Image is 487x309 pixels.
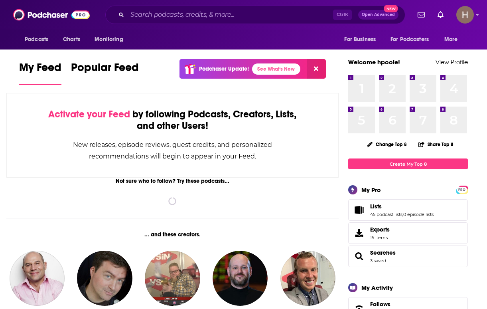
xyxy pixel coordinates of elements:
img: User Profile [456,6,474,24]
span: Exports [351,228,367,239]
a: Lists [370,203,434,210]
div: My Activity [361,284,393,291]
button: Change Top 8 [362,139,412,149]
span: Logged in as hpoole [456,6,474,24]
span: , [402,212,403,217]
a: Searches [370,249,396,256]
a: Lists [351,204,367,216]
a: Create My Top 8 [348,158,468,169]
img: Kelley Bydlon [145,251,200,306]
a: 45 podcast lists [370,212,402,217]
span: Monitoring [95,34,123,45]
div: Not sure who to follow? Try these podcasts... [6,178,339,184]
span: Exports [370,226,390,233]
span: For Business [344,34,376,45]
span: PRO [457,187,467,193]
a: PRO [457,186,467,192]
button: open menu [385,32,440,47]
span: Open Advanced [362,13,395,17]
a: Exports [348,222,468,244]
img: Wes Reynolds [213,251,268,306]
span: Popular Feed [71,61,139,79]
span: Follows [370,301,390,308]
a: Show notifications dropdown [414,8,428,22]
span: Charts [63,34,80,45]
span: Podcasts [25,34,48,45]
a: Searches [351,251,367,262]
a: Welcome hpoole! [348,58,400,66]
button: Open AdvancedNew [358,10,398,20]
button: open menu [89,32,133,47]
img: Podchaser - Follow, Share and Rate Podcasts [13,7,90,22]
span: New [384,5,398,12]
span: For Podcasters [390,34,429,45]
div: My Pro [361,186,381,194]
span: Searches [348,246,468,267]
a: 0 episode lists [403,212,434,217]
a: Follows [370,301,444,308]
div: by following Podcasts, Creators, Lists, and other Users! [47,109,298,132]
div: ... and these creators. [6,231,339,238]
span: Ctrl K [333,10,352,20]
img: Vincent Moscato [10,251,65,306]
button: open menu [339,32,386,47]
a: Show notifications dropdown [434,8,447,22]
img: Richard 'Hal' Halpin [77,251,132,306]
input: Search podcasts, credits, & more... [127,8,333,21]
span: My Feed [19,61,61,79]
a: Charts [58,32,85,47]
a: Popular Feed [71,61,139,85]
button: open menu [439,32,468,47]
span: 15 items [370,235,390,240]
span: Lists [370,203,382,210]
a: 3 saved [370,258,386,263]
a: My Feed [19,61,61,85]
span: Lists [348,199,468,221]
a: View Profile [436,58,468,66]
button: open menu [19,32,59,47]
div: Search podcasts, credits, & more... [105,6,405,24]
a: See What's New [252,63,300,75]
button: Show profile menu [456,6,474,24]
button: Share Top 8 [418,137,454,152]
span: Activate your Feed [48,108,130,120]
span: More [444,34,458,45]
div: New releases, episode reviews, guest credits, and personalized recommendations will begin to appe... [47,139,298,162]
img: Greg Peterson [280,251,335,306]
p: Podchaser Update! [199,65,249,72]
